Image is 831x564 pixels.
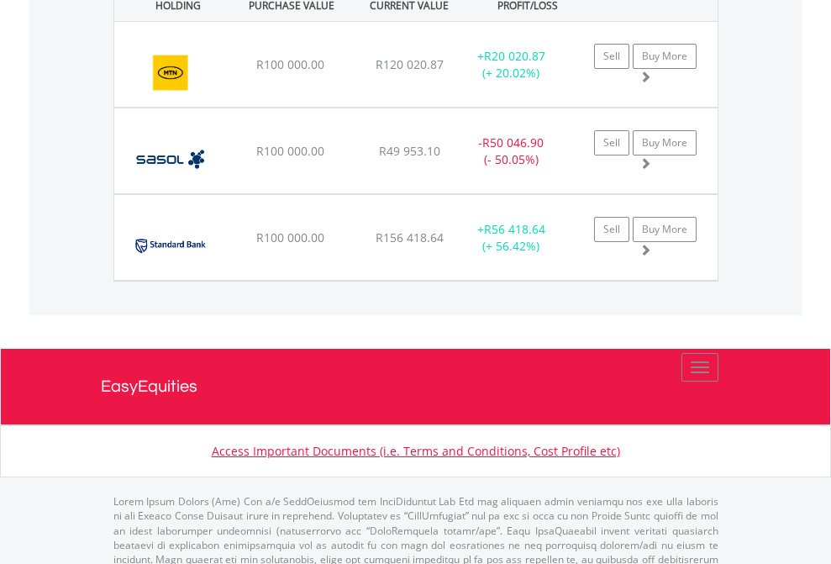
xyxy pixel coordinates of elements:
span: R56 418.64 [484,221,545,237]
span: R100 000.00 [256,143,324,159]
span: R100 000.00 [256,229,324,245]
div: - (- 50.05%) [459,134,564,168]
img: EQU.ZA.SOL.png [123,129,218,189]
a: Buy More [633,130,697,155]
div: + (+ 56.42%) [459,221,564,255]
a: Sell [594,130,629,155]
a: Access Important Documents (i.e. Terms and Conditions, Cost Profile etc) [212,443,620,459]
span: R50 046.90 [482,134,544,150]
a: Sell [594,44,629,69]
a: Buy More [633,217,697,242]
span: R100 000.00 [256,56,324,72]
img: EQU.ZA.MTN.png [123,43,219,103]
span: R120 020.87 [376,56,444,72]
a: EasyEquities [101,349,731,424]
div: + (+ 20.02%) [459,48,564,82]
a: Sell [594,217,629,242]
span: R156 418.64 [376,229,444,245]
span: R20 020.87 [484,48,545,64]
span: R49 953.10 [379,143,440,159]
a: Buy More [633,44,697,69]
img: EQU.ZA.SBK.png [123,216,218,276]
